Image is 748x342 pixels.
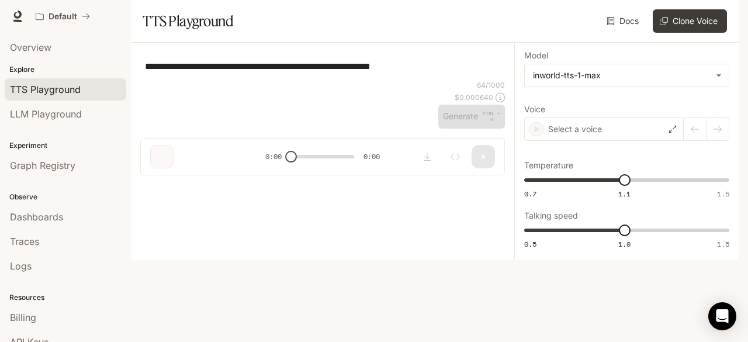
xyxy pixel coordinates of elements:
span: 1.1 [618,189,631,199]
div: Open Intercom Messenger [708,302,736,330]
button: All workspaces [30,5,95,28]
p: Voice [524,105,545,113]
div: inworld-tts-1-max [533,70,710,81]
span: 1.5 [717,239,729,249]
a: Docs [604,9,643,33]
span: 0.5 [524,239,536,249]
span: 0.7 [524,189,536,199]
button: Clone Voice [653,9,727,33]
div: inworld-tts-1-max [525,64,729,87]
p: Select a voice [548,123,602,135]
span: 1.5 [717,189,729,199]
p: Default [49,12,77,22]
p: $ 0.000640 [455,92,493,102]
p: Model [524,51,548,60]
p: 64 / 1000 [477,80,505,90]
p: Temperature [524,161,573,170]
p: Talking speed [524,212,578,220]
span: 1.0 [618,239,631,249]
h1: TTS Playground [143,9,233,33]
